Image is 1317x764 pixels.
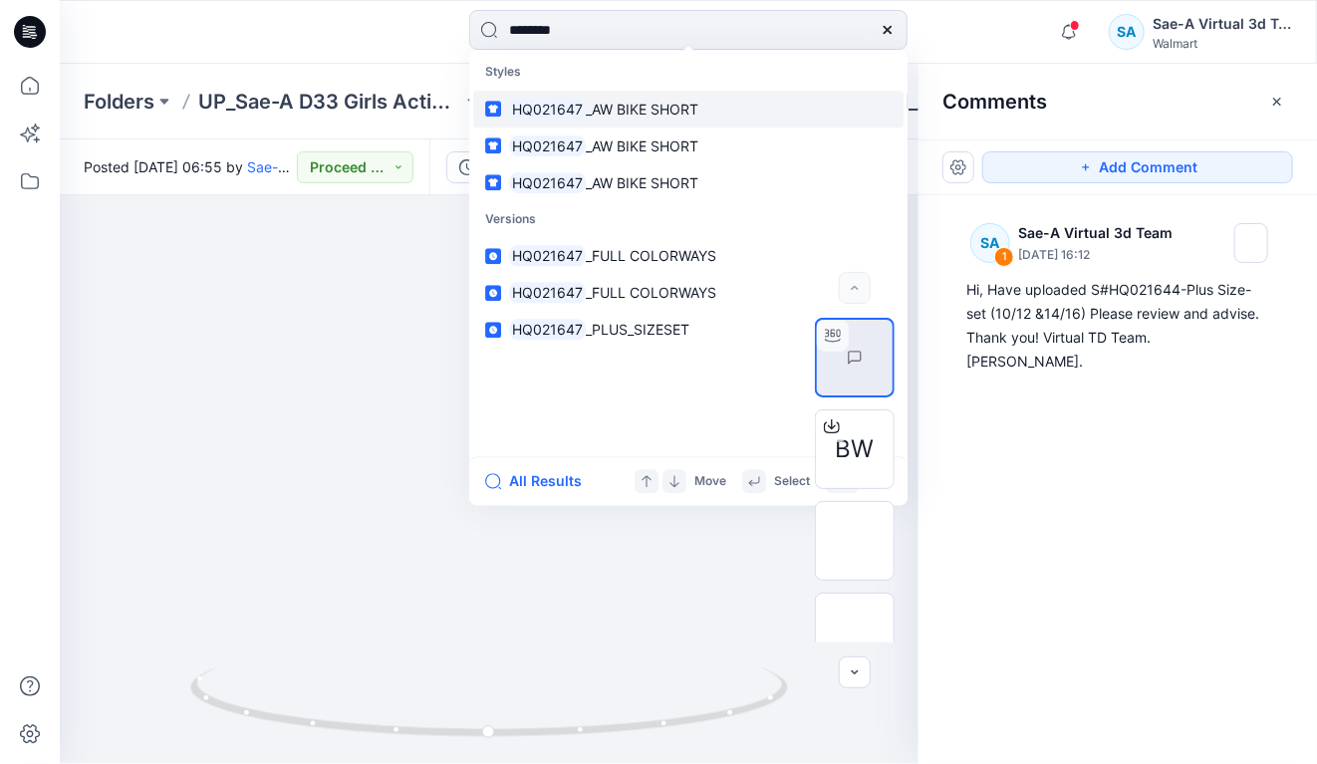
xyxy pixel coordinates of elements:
button: HQ021644_Plus_Size-set [446,151,586,183]
mark: HQ021647 [509,134,586,157]
a: Sae-A Virtual 3d Team [247,158,394,175]
p: Styles [473,54,904,91]
a: HQ021647_FULL COLORWAYS [473,238,904,275]
a: Folders [84,88,154,116]
span: BW [836,431,875,467]
div: 1 [994,247,1014,267]
span: _AW BIKE SHORT [586,137,698,154]
a: HQ021647_FULL COLORWAYS [473,275,904,312]
span: _AW BIKE SHORT [586,174,698,191]
div: SA [1109,14,1145,50]
span: Posted [DATE] 06:55 by [84,156,297,177]
h2: Comments [942,90,1047,114]
p: Select [774,471,810,492]
mark: HQ021647 [509,98,586,121]
span: _FULL COLORWAYS [586,248,716,265]
p: Sae-A Virtual 3d Team [1018,221,1179,245]
a: HQ021647_PLUS_SIZESET [473,312,904,349]
div: Hi, Have uploaded S#HQ021644-Plus Size-set (10/12 &14/16) Please review and advise. Thank you! Vi... [966,278,1269,374]
a: HQ021647_AW BIKE SHORT [473,164,904,201]
div: Sae-A Virtual 3d Team [1153,12,1292,36]
span: _AW BIKE SHORT [586,101,698,118]
div: SA [970,223,1010,263]
a: HQ021647_AW BIKE SHORT [473,91,904,127]
p: Versions [473,201,904,238]
span: _FULL COLORWAYS [586,285,716,302]
a: UP_Sae-A D33 Girls Active & Bottoms [198,88,462,116]
p: [DATE] 16:12 [1018,245,1179,265]
mark: HQ021647 [509,171,586,194]
button: Add Comment [982,151,1293,183]
button: All Results [485,469,595,493]
a: HQ021647_AW BIKE SHORT [473,127,904,164]
mark: HQ021647 [509,245,586,268]
p: Move [694,471,726,492]
div: Walmart [1153,36,1292,51]
mark: HQ021647 [509,282,586,305]
mark: HQ021647 [509,319,586,342]
span: _PLUS_SIZESET [586,322,689,339]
